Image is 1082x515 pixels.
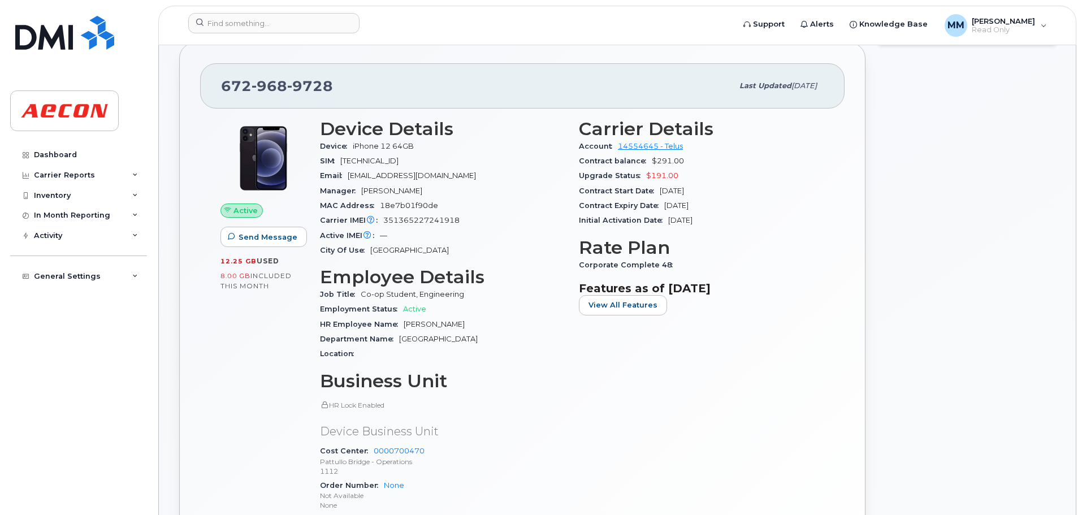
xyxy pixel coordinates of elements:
[579,237,824,258] h3: Rate Plan
[320,267,565,287] h3: Employee Details
[221,77,333,94] span: 672
[579,216,668,224] span: Initial Activation Date
[383,216,460,224] span: 351365227241918
[972,25,1035,34] span: Read Only
[220,271,292,290] span: included this month
[287,77,333,94] span: 9728
[380,231,387,240] span: —
[361,187,422,195] span: [PERSON_NAME]
[188,13,360,33] input: Find something...
[947,19,964,32] span: MM
[320,349,360,358] span: Location
[579,295,667,315] button: View All Features
[220,257,257,265] span: 12.25 GB
[652,157,684,165] span: $291.00
[668,216,693,224] span: [DATE]
[220,227,307,247] button: Send Message
[735,13,793,36] a: Support
[320,457,565,466] p: Pattullo Bridge - Operations
[361,290,464,298] span: Co-op Student, Engineering
[320,157,340,165] span: SIM
[618,142,683,150] a: 14554645 - Telus
[793,13,842,36] a: Alerts
[320,187,361,195] span: Manager
[859,19,928,30] span: Knowledge Base
[664,201,689,210] span: [DATE]
[579,119,824,139] h3: Carrier Details
[320,231,380,240] span: Active IMEI
[320,400,565,410] p: HR Lock Enabled
[320,335,399,343] span: Department Name
[384,481,404,490] a: None
[380,201,438,210] span: 18e7b01f90de
[320,201,380,210] span: MAC Address
[320,119,565,139] h3: Device Details
[340,157,399,165] span: [TECHNICAL_ID]
[320,481,384,490] span: Order Number
[320,171,348,180] span: Email
[320,246,370,254] span: City Of Use
[320,216,383,224] span: Carrier IMEI
[239,232,297,243] span: Send Message
[579,201,664,210] span: Contract Expiry Date
[320,466,565,476] p: 1112
[252,77,287,94] span: 968
[370,246,449,254] span: [GEOGRAPHIC_DATA]
[739,81,791,90] span: Last updated
[230,124,297,192] img: iPhone_12.jpg
[320,290,361,298] span: Job Title
[579,171,646,180] span: Upgrade Status
[320,491,565,500] p: Not Available
[791,81,817,90] span: [DATE]
[579,261,678,269] span: Corporate Complete 48
[399,335,478,343] span: [GEOGRAPHIC_DATA]
[320,500,565,510] p: None
[320,423,565,440] p: Device Business Unit
[579,282,824,295] h3: Features as of [DATE]
[753,19,785,30] span: Support
[353,142,414,150] span: iPhone 12 64GB
[348,171,476,180] span: [EMAIL_ADDRESS][DOMAIN_NAME]
[579,142,618,150] span: Account
[579,157,652,165] span: Contract balance
[374,447,425,455] a: 0000700470
[320,305,403,313] span: Employment Status
[588,300,657,310] span: View All Features
[810,19,834,30] span: Alerts
[972,16,1035,25] span: [PERSON_NAME]
[937,14,1055,37] div: Maricris Molina
[320,447,374,455] span: Cost Center
[220,272,250,280] span: 8.00 GB
[403,305,426,313] span: Active
[320,320,404,328] span: HR Employee Name
[233,205,258,216] span: Active
[579,187,660,195] span: Contract Start Date
[320,142,353,150] span: Device
[660,187,684,195] span: [DATE]
[320,371,565,391] h3: Business Unit
[404,320,465,328] span: [PERSON_NAME]
[646,171,678,180] span: $191.00
[842,13,936,36] a: Knowledge Base
[257,257,279,265] span: used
